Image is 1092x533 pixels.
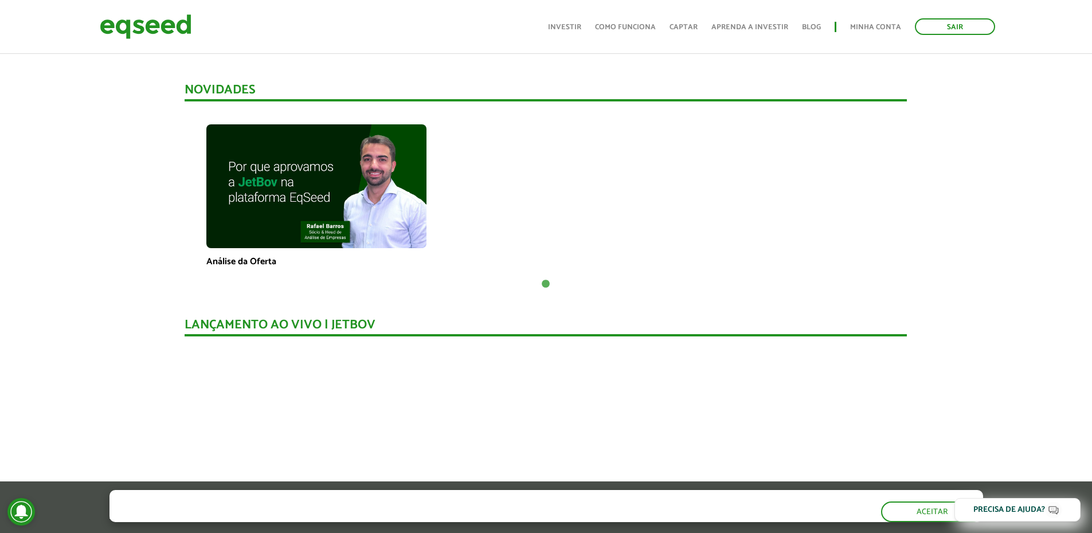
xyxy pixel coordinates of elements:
[915,18,995,35] a: Sair
[548,23,581,31] a: Investir
[109,511,525,522] p: Ao clicar em "aceitar", você aceita nossa .
[100,11,191,42] img: EqSeed
[670,23,698,31] a: Captar
[109,490,525,508] h5: O site da EqSeed utiliza cookies para melhorar sua navegação.
[206,256,426,267] p: Análise da Oferta
[261,512,393,522] a: política de privacidade e de cookies
[850,23,901,31] a: Minha conta
[711,23,788,31] a: Aprenda a investir
[595,23,656,31] a: Como funciona
[206,124,426,248] img: maxresdefault.jpg
[802,23,821,31] a: Blog
[540,279,551,290] button: 1 of 1
[881,501,983,522] button: Aceitar
[185,319,907,336] div: Lançamento ao vivo | JetBov
[185,84,907,101] div: Novidades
